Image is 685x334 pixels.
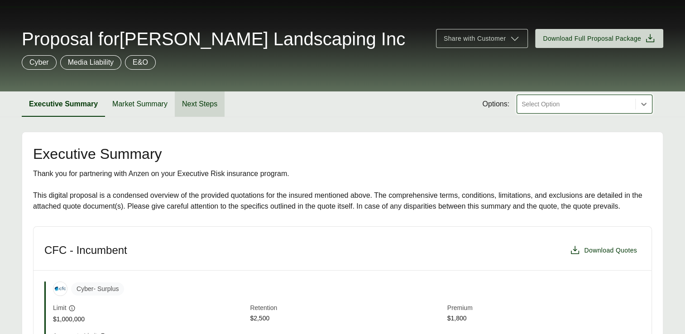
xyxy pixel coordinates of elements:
button: Executive Summary [22,91,105,117]
span: $1,800 [447,314,641,324]
span: Proposal for [PERSON_NAME] Landscaping Inc [22,30,405,48]
span: Limit [53,303,67,313]
button: Next Steps [175,91,225,117]
span: $1,000,000 [53,315,246,324]
span: Options: [482,99,509,110]
h3: CFC - Incumbent [44,243,127,257]
button: Download Full Proposal Package [535,29,663,48]
img: CFC [53,282,67,296]
button: Download Quotes [566,241,641,259]
div: Thank you for partnering with Anzen on your Executive Risk insurance program. This digital propos... [33,168,652,212]
span: Download Quotes [584,246,637,255]
span: Retention [250,303,443,314]
span: Premium [447,303,641,314]
p: Media Liability [68,57,114,68]
span: Share with Customer [444,34,506,43]
p: Cyber [29,57,49,68]
button: Share with Customer [436,29,528,48]
span: Download Full Proposal Package [543,34,641,43]
h2: Executive Summary [33,147,652,161]
button: Market Summary [105,91,175,117]
span: Cyber - Surplus [71,282,124,296]
p: E&O [133,57,148,68]
span: $2,500 [250,314,443,324]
